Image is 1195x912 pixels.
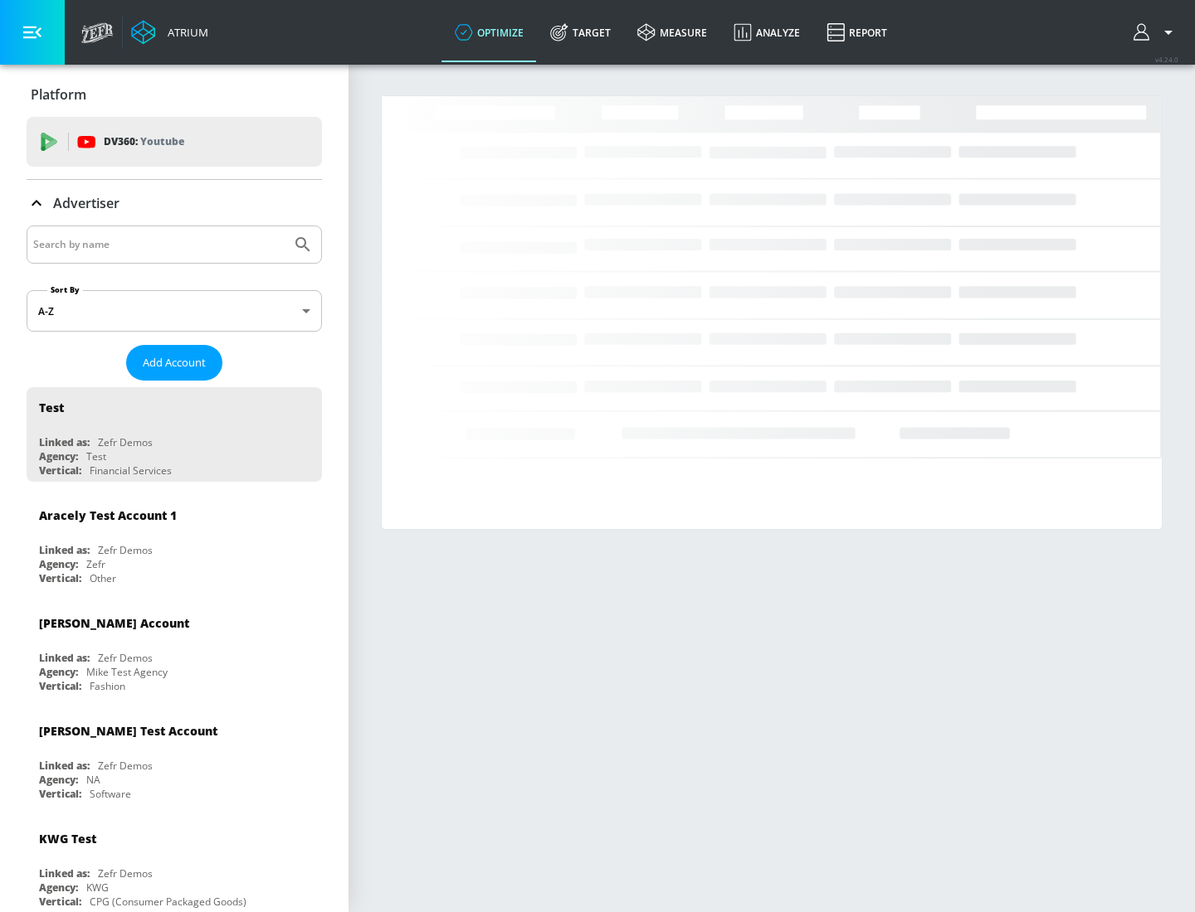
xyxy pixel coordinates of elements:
div: Aracely Test Account 1Linked as:Zefr DemosAgency:ZefrVertical:Other [27,495,322,589]
p: Youtube [140,133,184,150]
span: Add Account [143,353,206,372]
div: Zefr Demos [98,866,153,880]
div: [PERSON_NAME] Account [39,615,189,631]
div: Linked as: [39,759,90,773]
div: CPG (Consumer Packaged Goods) [90,895,246,909]
div: Agency: [39,557,78,571]
div: Zefr Demos [98,543,153,557]
div: TestLinked as:Zefr DemosAgency:TestVertical:Financial Services [27,387,322,482]
div: [PERSON_NAME] Test AccountLinked as:Zefr DemosAgency:NAVertical:Software [27,711,322,805]
a: Target [537,2,624,62]
div: Financial Services [90,463,172,478]
div: Other [90,571,116,585]
div: Software [90,787,131,801]
input: Search by name [33,234,285,255]
div: Zefr Demos [98,651,153,665]
div: Agency: [39,880,78,895]
div: Zefr [86,557,105,571]
div: Vertical: [39,463,81,478]
div: Agency: [39,773,78,787]
p: Platform [31,85,86,104]
div: Vertical: [39,895,81,909]
div: Linked as: [39,866,90,880]
div: Linked as: [39,543,90,557]
div: Fashion [90,679,125,693]
div: KWG [86,880,109,895]
a: optimize [441,2,537,62]
a: Analyze [720,2,813,62]
div: A-Z [27,290,322,332]
div: Linked as: [39,435,90,449]
p: DV360: [104,133,184,151]
div: Aracely Test Account 1 [39,507,177,523]
div: Linked as: [39,651,90,665]
a: Atrium [131,20,208,45]
span: v 4.24.0 [1155,55,1178,64]
div: Agency: [39,665,78,679]
div: NA [86,773,100,787]
div: Vertical: [39,787,81,801]
p: Advertiser [53,194,119,212]
div: Zefr Demos [98,435,153,449]
div: Test [86,449,106,463]
div: Atrium [161,25,208,40]
div: [PERSON_NAME] AccountLinked as:Zefr DemosAgency:Mike Test AgencyVertical:Fashion [27,603,322,697]
div: Agency: [39,449,78,463]
button: Add Account [126,345,222,381]
div: Mike Test Agency [86,665,168,679]
div: Vertical: [39,571,81,585]
div: Advertiser [27,180,322,226]
a: Report [813,2,900,62]
div: Vertical: [39,679,81,693]
div: Zefr Demos [98,759,153,773]
a: measure [624,2,720,62]
div: [PERSON_NAME] Test Account [39,723,217,739]
div: DV360: Youtube [27,117,322,167]
div: KWG Test [39,831,96,847]
div: Platform [27,71,322,118]
div: Test [39,400,64,415]
label: Sort By [47,284,83,295]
